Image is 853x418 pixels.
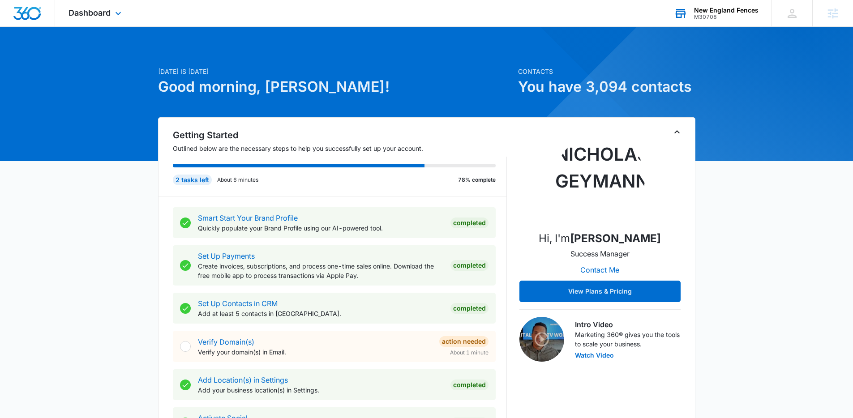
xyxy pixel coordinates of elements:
div: Completed [450,303,489,314]
p: Create invoices, subscriptions, and process one-time sales online. Download the free mobile app t... [198,261,443,280]
img: Intro Video [519,317,564,362]
a: Set Up Payments [198,252,255,260]
div: account id [694,14,759,20]
h2: Getting Started [173,128,507,142]
p: 78% complete [458,176,496,184]
p: Success Manager [570,248,630,259]
p: Outlined below are the necessary steps to help you successfully set up your account. [173,144,507,153]
p: Hi, I'm [539,230,661,247]
p: Verify your domain(s) in Email. [198,347,432,357]
a: Verify Domain(s) [198,337,254,346]
a: Smart Start Your Brand Profile [198,213,298,222]
img: Nicholas Geymann [555,134,645,223]
h3: Intro Video [575,319,681,330]
a: Set Up Contacts in CRM [198,299,278,308]
span: Dashboard [69,8,111,17]
div: Action Needed [439,336,489,347]
p: Contacts [518,67,695,76]
strong: [PERSON_NAME] [570,232,661,245]
p: Marketing 360® gives you the tools to scale your business. [575,330,681,349]
div: Completed [450,218,489,228]
div: account name [694,7,759,14]
p: [DATE] is [DATE] [158,67,513,76]
p: Add at least 5 contacts in [GEOGRAPHIC_DATA]. [198,309,443,318]
button: Watch Video [575,352,614,358]
h1: Good morning, [PERSON_NAME]! [158,76,513,98]
p: About 6 minutes [217,176,258,184]
a: Add Location(s) in Settings [198,375,288,384]
p: Quickly populate your Brand Profile using our AI-powered tool. [198,223,443,233]
p: Add your business location(s) in Settings. [198,385,443,395]
button: Contact Me [571,259,628,281]
h1: You have 3,094 contacts [518,76,695,98]
span: About 1 minute [450,349,489,357]
div: Completed [450,260,489,271]
div: Completed [450,380,489,390]
button: Toggle Collapse [672,127,682,137]
button: View Plans & Pricing [519,281,681,302]
div: 2 tasks left [173,175,212,185]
